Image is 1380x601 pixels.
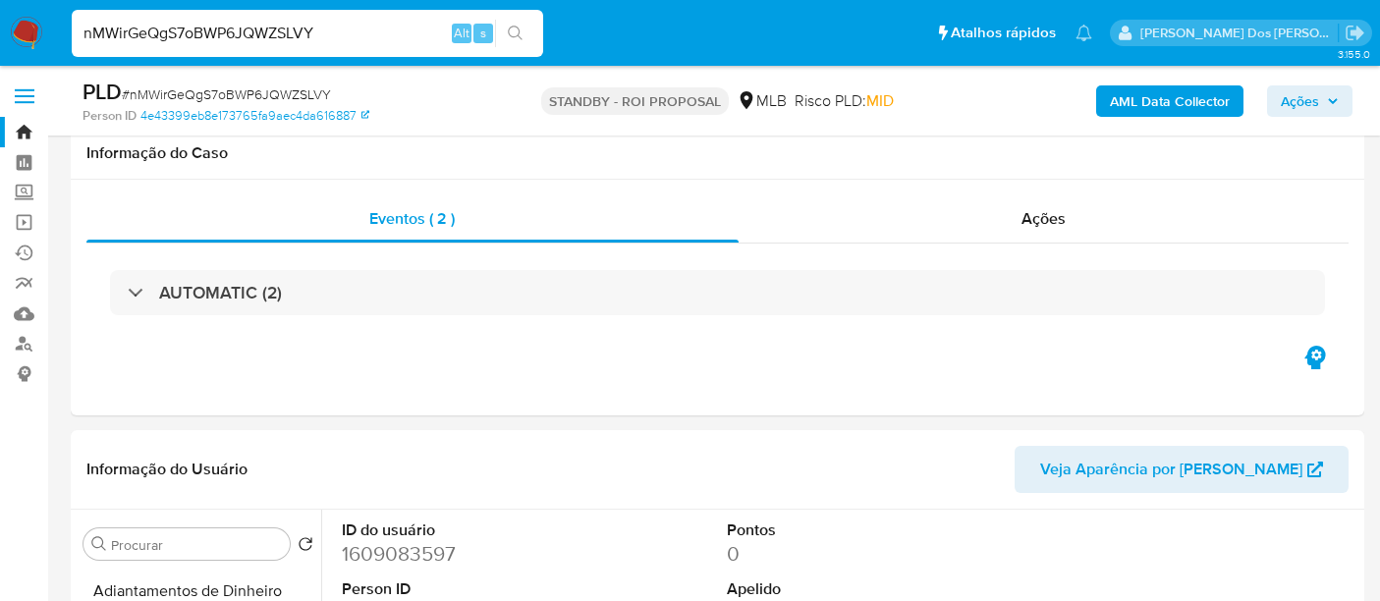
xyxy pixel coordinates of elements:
span: Ações [1281,85,1319,117]
h1: Informação do Usuário [86,460,248,479]
span: Risco PLD: [795,90,894,112]
p: STANDBY - ROI PROPOSAL [541,87,729,115]
button: Procurar [91,536,107,552]
b: PLD [83,76,122,107]
button: search-icon [495,20,535,47]
h1: Informação do Caso [86,143,1349,163]
h3: AUTOMATIC (2) [159,282,282,303]
dd: 0 [727,540,965,568]
span: MID [866,89,894,112]
dt: Apelido [727,578,965,600]
dt: Pontos [727,519,965,541]
button: Veja Aparência por [PERSON_NAME] [1015,446,1349,493]
span: s [480,24,486,42]
span: Veja Aparência por [PERSON_NAME] [1040,446,1302,493]
dt: ID do usuário [342,519,580,541]
button: Retornar ao pedido padrão [298,536,313,558]
span: Eventos ( 2 ) [369,207,455,230]
b: AML Data Collector [1110,85,1230,117]
div: AUTOMATIC (2) [110,270,1325,315]
span: Alt [454,24,469,42]
p: renato.lopes@mercadopago.com.br [1140,24,1339,42]
span: # nMWirGeQgS7oBWP6JQWZSLVY [122,84,331,104]
span: Ações [1021,207,1066,230]
button: Ações [1267,85,1352,117]
span: Atalhos rápidos [951,23,1056,43]
button: AML Data Collector [1096,85,1243,117]
a: Notificações [1076,25,1092,41]
dd: 1609083597 [342,540,580,568]
dt: Person ID [342,578,580,600]
a: 4e43399eb8e173765fa9aec4da616887 [140,107,369,125]
div: MLB [737,90,787,112]
input: Procurar [111,536,282,554]
b: Person ID [83,107,137,125]
input: Pesquise usuários ou casos... [72,21,543,46]
a: Sair [1345,23,1365,43]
